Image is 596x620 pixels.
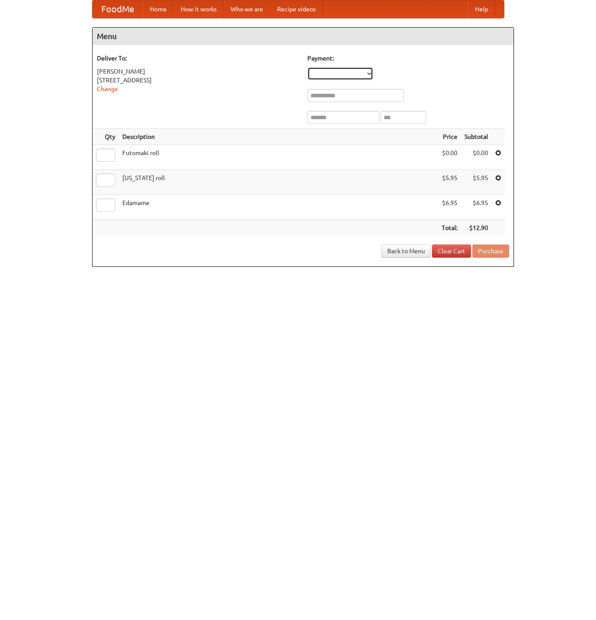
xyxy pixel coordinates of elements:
td: $6.95 [438,195,461,220]
div: [STREET_ADDRESS] [97,76,299,85]
a: How it works [174,0,224,18]
td: $0.00 [461,145,492,170]
td: Futomaki roll [119,145,438,170]
td: $5.95 [438,170,461,195]
button: Purchase [472,244,509,258]
td: $5.95 [461,170,492,195]
th: Qty [93,129,119,145]
h5: Payment: [307,54,509,63]
td: $6.95 [461,195,492,220]
a: Clear Cart [432,244,471,258]
a: Back to Menu [382,244,431,258]
a: Who we are [224,0,270,18]
h4: Menu [93,28,514,45]
a: Help [468,0,495,18]
th: $12.90 [461,220,492,236]
td: $0.00 [438,145,461,170]
div: [PERSON_NAME] [97,67,299,76]
th: Subtotal [461,129,492,145]
a: Change [97,85,118,92]
h5: Deliver To: [97,54,299,63]
a: Recipe videos [270,0,323,18]
a: FoodMe [93,0,143,18]
a: Home [143,0,174,18]
td: [US_STATE] roll [119,170,438,195]
td: Edamame [119,195,438,220]
th: Price [438,129,461,145]
th: Total: [438,220,461,236]
th: Description [119,129,438,145]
